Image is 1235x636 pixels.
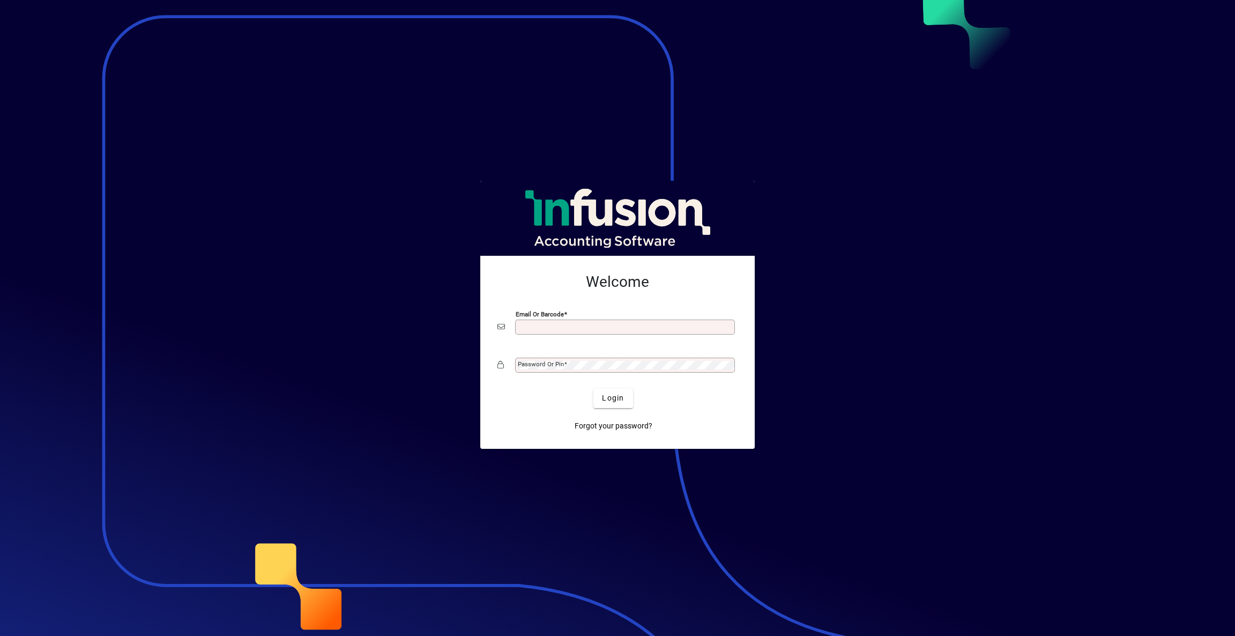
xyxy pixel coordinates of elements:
span: Login [602,393,624,404]
mat-label: Password or Pin [518,360,564,368]
h2: Welcome [497,273,738,291]
a: Forgot your password? [570,417,657,436]
button: Login [593,389,633,408]
mat-label: Email or Barcode [516,310,564,317]
span: Forgot your password? [575,420,652,432]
